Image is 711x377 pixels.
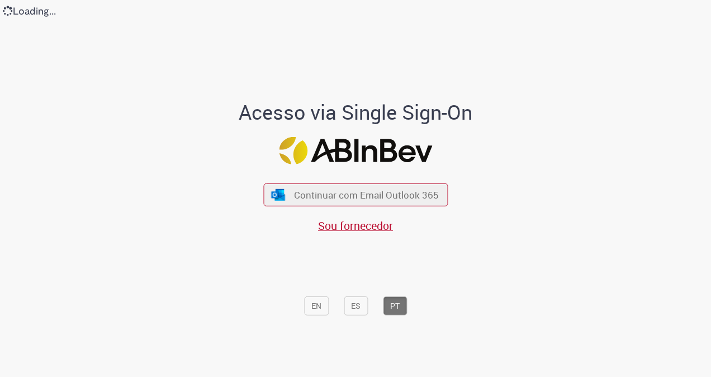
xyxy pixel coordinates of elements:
span: Continuar com Email Outlook 365 [294,189,439,201]
img: Logo ABInBev [279,136,432,164]
button: EN [304,296,329,315]
button: ES [344,296,368,315]
a: Sou fornecedor [318,218,393,233]
img: ícone Azure/Microsoft 360 [271,189,286,200]
button: ícone Azure/Microsoft 360 Continuar com Email Outlook 365 [263,183,448,206]
h1: Acesso via Single Sign-On [201,101,511,124]
button: PT [383,296,407,315]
